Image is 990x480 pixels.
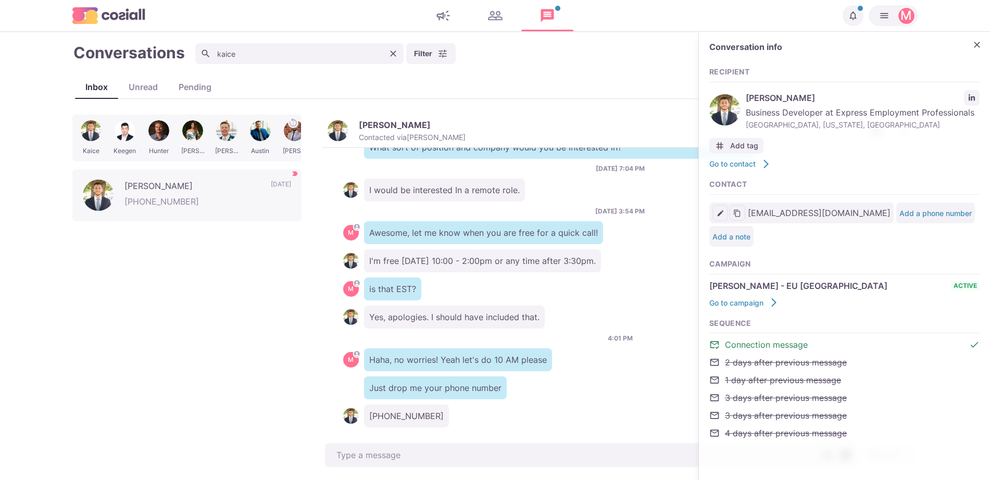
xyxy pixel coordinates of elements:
button: Edit [712,205,728,221]
img: Kaice Ali [328,120,348,141]
button: Close [969,37,985,53]
h3: Campaign [709,260,980,269]
p: I would be interested In a remote role. [364,179,525,201]
div: Martin [348,357,354,363]
h3: Recipient [709,68,980,77]
p: 4:01 PM [608,334,633,343]
p: Haha, no worries! Yeah let's do 10 AM please [364,348,552,371]
a: Go to campaign [709,297,779,308]
img: Kaice Ali [343,408,359,424]
p: Just drop me your phone number [364,376,507,399]
button: Add a note [712,232,750,241]
span: 2 days after previous message [725,356,847,369]
span: [PERSON_NAME] [746,92,959,104]
p: [PHONE_NUMBER] [364,405,449,427]
button: Martin [869,5,918,26]
p: [PERSON_NAME] [124,180,260,195]
button: Copy [730,205,745,221]
img: Kaice Ali [343,253,359,269]
span: Connection message [725,338,808,351]
span: Business Developer at Express Employment Professionals [746,106,980,119]
h1: Conversations [73,43,185,62]
p: [PHONE_NUMBER] [124,195,291,211]
h2: Conversation info [709,42,964,52]
span: [EMAIL_ADDRESS][DOMAIN_NAME] [748,207,891,219]
p: Contacted via [PERSON_NAME] [359,133,466,142]
img: Kaice Ali [343,182,359,198]
div: Martin [348,286,354,292]
h3: Sequence [709,319,980,328]
div: Inbox [75,81,118,93]
span: 1 day after previous message [725,374,841,386]
p: [DATE] 3:54 PM [595,207,645,216]
div: Martin [900,9,912,22]
img: logo [72,7,145,23]
img: Kaice Ali [709,94,741,125]
img: Kaice Ali [343,309,359,325]
img: Kaice Ali [83,180,114,211]
button: Filter [406,43,456,64]
p: Yes, apologies. I should have included that. [364,306,545,329]
button: Add a phone number [899,209,972,218]
p: [DATE] 7:04 PM [596,164,645,173]
svg: avatar [354,280,359,286]
p: [DATE] [271,180,291,195]
div: Pending [168,81,222,93]
h3: Contact [709,180,980,189]
input: Search conversations [195,43,404,64]
p: I'm free [DATE] 10:00 - 2:00pm or any time after 3:30pm. [364,249,601,272]
button: Kaice Ali[PERSON_NAME]Contacted via[PERSON_NAME] [328,120,466,142]
span: 3 days after previous message [725,391,847,404]
span: [GEOGRAPHIC_DATA], [US_STATE], [GEOGRAPHIC_DATA] [746,119,980,130]
svg: avatar [354,351,359,357]
span: active [951,281,980,290]
a: LinkedIn profile link [964,90,980,106]
span: [PERSON_NAME] - EU [GEOGRAPHIC_DATA] [709,280,887,292]
button: Add tag [709,138,763,154]
p: [PERSON_NAME] [359,120,431,130]
p: is that EST? [364,277,421,300]
a: Go to contact [709,159,771,169]
div: Martin [348,230,354,236]
button: Notifications [843,5,863,26]
p: Awesome, let me know when you are free for a quick call! [364,221,603,244]
span: 3 days after previous message [725,409,847,422]
div: Unread [118,81,168,93]
span: 4 days after previous message [725,427,847,439]
button: Clear [385,46,401,61]
svg: avatar [354,224,359,230]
